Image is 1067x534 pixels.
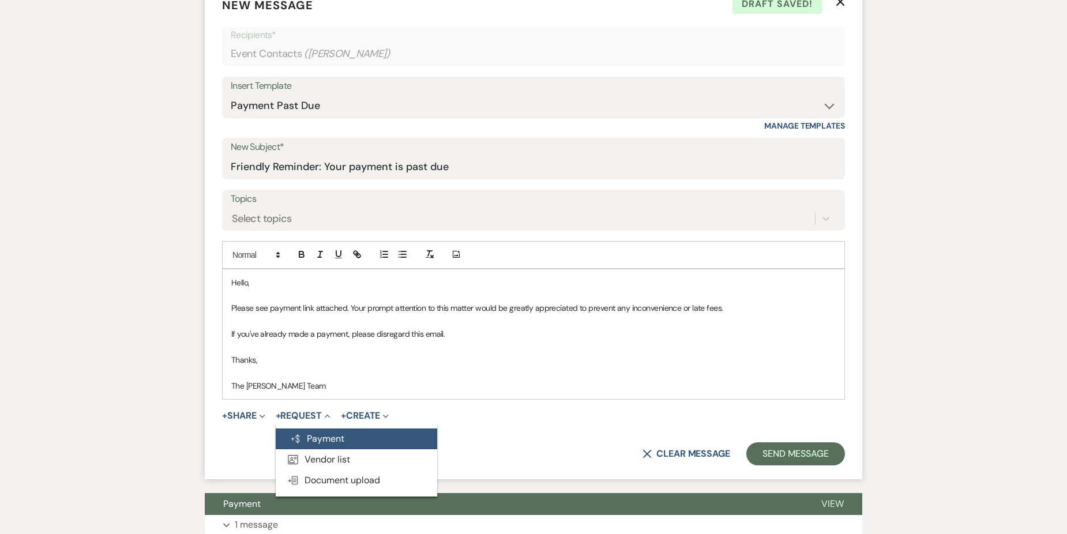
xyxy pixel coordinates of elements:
button: Payment [276,428,437,449]
div: Event Contacts [231,43,836,65]
span: Payment [223,498,261,510]
button: Create [341,411,389,420]
button: Vendor list [276,449,437,470]
span: View [821,498,844,510]
p: 1 message [235,517,278,532]
button: Document upload [276,470,437,491]
span: Thanks, [231,355,257,365]
span: + [341,411,346,420]
a: Manage Templates [764,121,845,131]
p: Recipients* [231,28,836,43]
div: Select topics [232,210,292,226]
span: + [276,411,281,420]
label: New Subject* [231,139,836,156]
button: Payment [205,493,803,515]
button: View [803,493,862,515]
button: Request [276,411,330,420]
span: Hello, [231,277,250,288]
span: ( [PERSON_NAME] ) [304,46,390,62]
span: The [PERSON_NAME] Team [231,381,326,391]
label: Topics [231,191,836,208]
span: If you've already made a payment, please disregard this email. [231,329,445,339]
span: Please see payment link attached. Your prompt attention to this matter would be greatly appreciat... [231,303,723,313]
button: Send Message [746,442,845,465]
button: Share [222,411,265,420]
div: Insert Template [231,78,836,95]
span: + [222,411,227,420]
button: Clear message [643,449,730,458]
